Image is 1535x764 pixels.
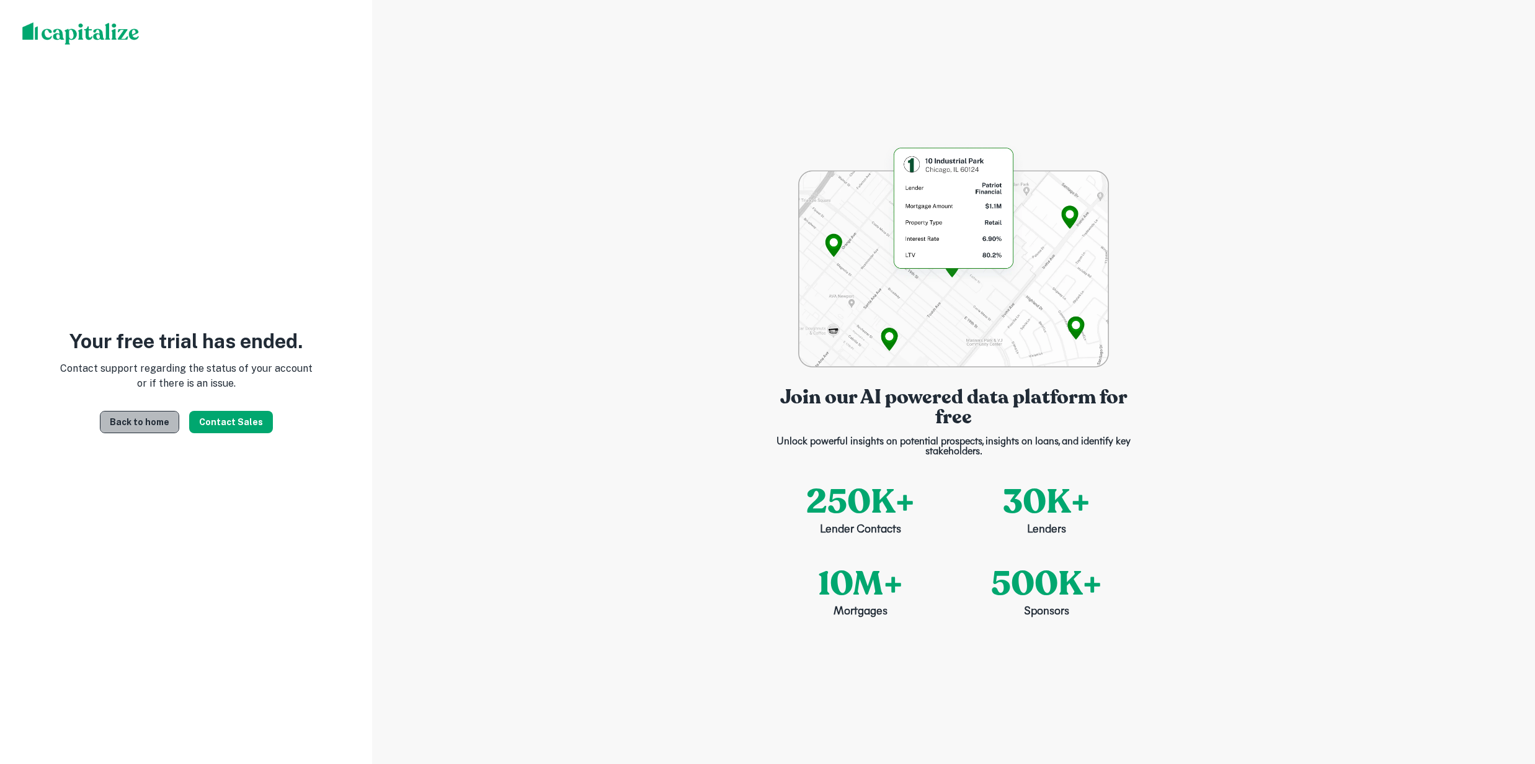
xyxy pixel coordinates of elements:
p: Contact support regarding the status of your account or if there is an issue. [60,361,313,391]
p: Lenders [1027,522,1066,539]
p: 30K+ [1003,477,1090,527]
p: 250K+ [806,477,915,527]
p: 10M+ [818,559,903,609]
img: capitalize-logo.png [22,22,140,45]
iframe: Chat Widget [1473,665,1535,724]
p: Lender Contacts [820,522,901,539]
p: Your free trial has ended. [69,331,303,351]
a: Back to home [100,411,179,433]
p: Mortgages [834,604,888,621]
button: Contact Sales [189,411,273,433]
p: 500K+ [991,559,1102,609]
p: Unlock powerful insights on potential prospects, insights on loans, and identify key stakeholders. [768,437,1140,457]
img: login-bg [798,144,1109,367]
p: Sponsors [1024,604,1069,621]
p: Join our AI powered data platform for free [768,387,1140,427]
